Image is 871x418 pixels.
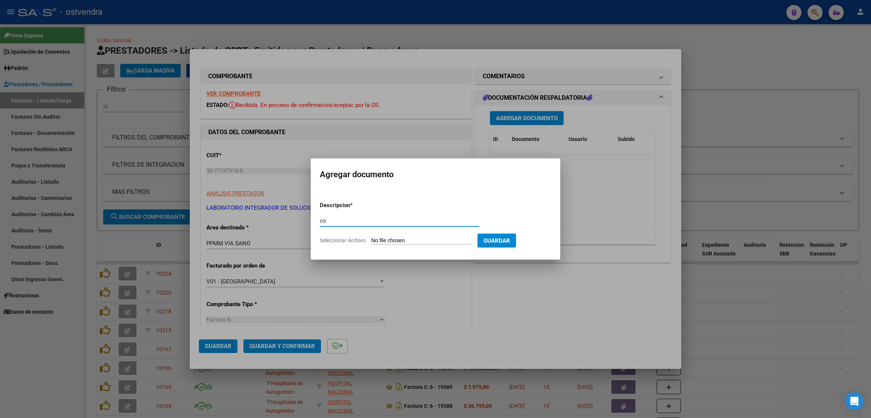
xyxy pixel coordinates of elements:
[320,237,366,243] span: Seleccionar Archivo
[477,234,516,248] button: Guardar
[320,167,551,182] h2: Agregar documento
[845,392,863,410] div: Open Intercom Messenger
[320,201,389,210] p: Descripcion
[484,237,510,244] span: Guardar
